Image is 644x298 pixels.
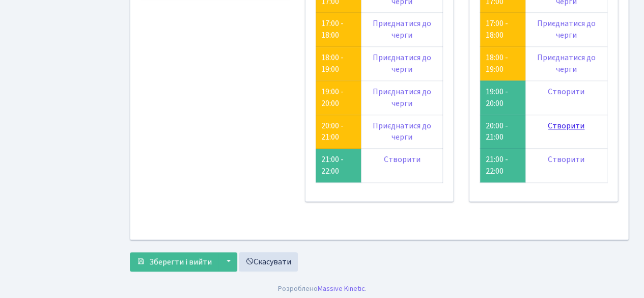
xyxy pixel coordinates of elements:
a: Створити [383,154,420,165]
a: Створити [548,154,584,165]
a: Створити [548,120,584,131]
td: 21:00 - 22:00 [316,149,361,183]
a: 18:00 - 19:00 [485,52,508,75]
a: Створити [548,86,584,97]
a: Приєднатися до черги [373,86,431,109]
a: 17:00 - 18:00 [485,18,508,41]
a: Приєднатися до черги [373,52,431,75]
td: 19:00 - 20:00 [480,80,525,115]
td: 20:00 - 21:00 [480,115,525,149]
a: 20:00 - 21:00 [321,120,344,143]
span: Зберегти і вийти [149,256,212,267]
a: Приєднатися до черги [537,52,596,75]
a: 19:00 - 20:00 [321,86,344,109]
a: Приєднатися до черги [373,18,431,41]
a: Приєднатися до черги [537,18,596,41]
a: 18:00 - 19:00 [321,52,344,75]
a: Приєднатися до черги [373,120,431,143]
a: Скасувати [239,252,298,272]
div: Розроблено . [278,283,367,294]
td: 21:00 - 22:00 [480,149,525,183]
button: Зберегти і вийти [130,252,218,272]
a: 17:00 - 18:00 [321,18,344,41]
a: Massive Kinetic [318,283,365,294]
